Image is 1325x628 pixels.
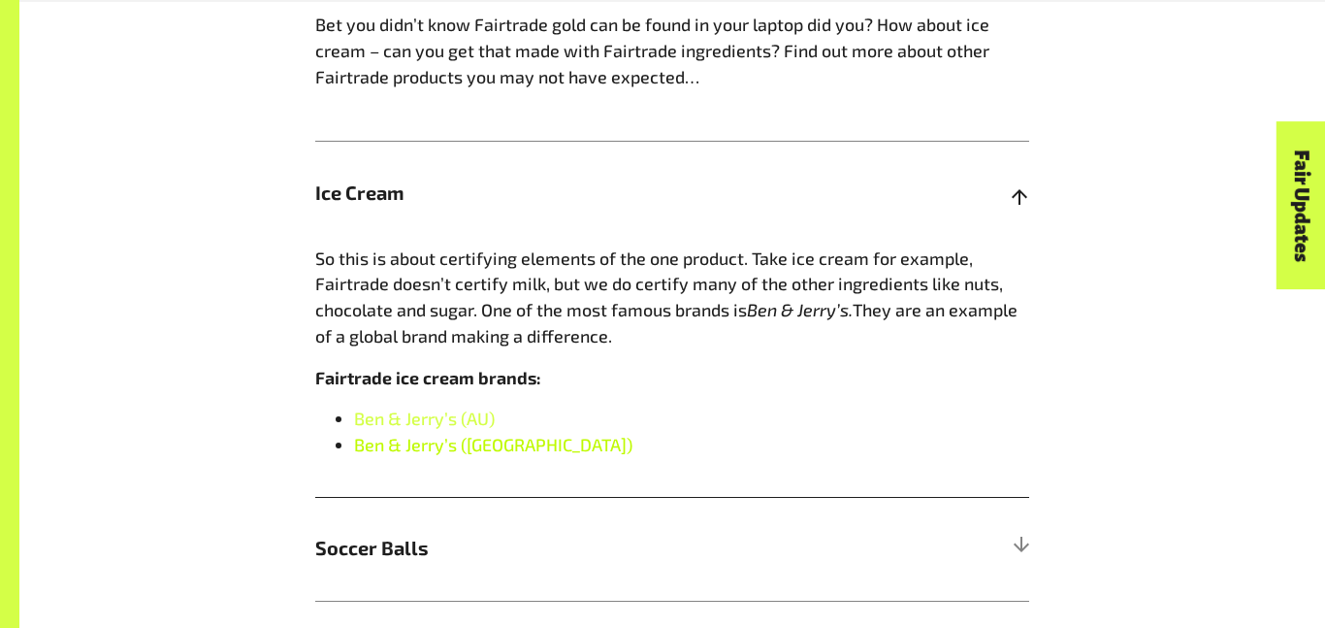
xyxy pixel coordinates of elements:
[315,299,1018,347] span: They are an example of a global brand making a difference.
[315,14,989,87] span: Bet you didn’t know Fairtrade gold can be found in your laptop did you? How about ice cream – can...
[315,534,851,563] span: Soccer Balls
[747,299,853,320] span: Ben & Jerry’s.
[315,248,1003,321] span: So this is about certifying elements of the one product. Take ice cream for example, Fairtrade do...
[315,179,851,208] span: Ice Cream
[354,408,495,429] a: Ben & Jerry’s (AU)
[354,434,632,455] a: Ben & Jerry’s ([GEOGRAPHIC_DATA])
[315,367,541,388] strong: Fairtrade ice cream brands:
